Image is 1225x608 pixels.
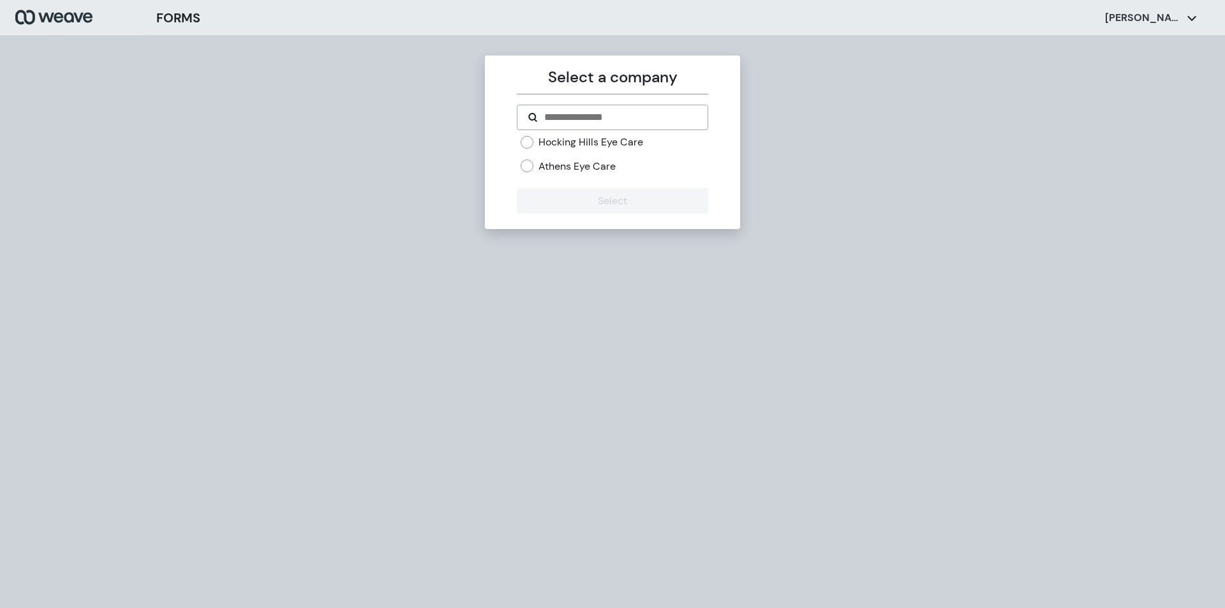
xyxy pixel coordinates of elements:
[1105,11,1182,25] p: [PERSON_NAME]
[517,188,708,214] button: Select
[156,8,200,27] h3: FORMS
[517,66,708,89] p: Select a company
[538,135,643,149] label: Hocking Hills Eye Care
[538,159,616,174] label: Athens Eye Care
[543,110,697,125] input: Search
